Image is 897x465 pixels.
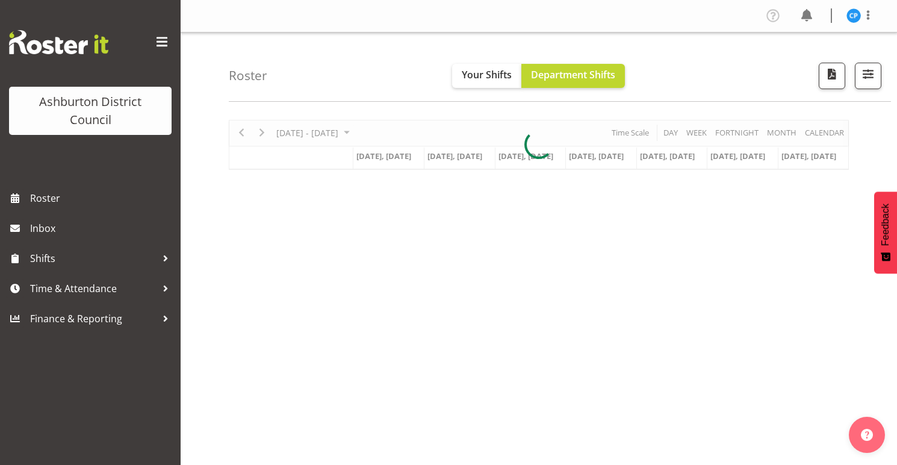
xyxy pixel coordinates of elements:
[462,68,512,81] span: Your Shifts
[531,68,615,81] span: Department Shifts
[521,64,625,88] button: Department Shifts
[819,63,845,89] button: Download a PDF of the roster according to the set date range.
[30,279,157,298] span: Time & Attendance
[874,192,897,273] button: Feedback - Show survey
[880,204,891,246] span: Feedback
[452,64,521,88] button: Your Shifts
[30,219,175,237] span: Inbox
[9,30,108,54] img: Rosterit website logo
[30,249,157,267] span: Shifts
[30,189,175,207] span: Roster
[861,429,873,441] img: help-xxl-2.png
[846,8,861,23] img: charin-phumcharoen11025.jpg
[30,310,157,328] span: Finance & Reporting
[855,63,881,89] button: Filter Shifts
[21,93,160,129] div: Ashburton District Council
[229,69,267,83] h4: Roster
